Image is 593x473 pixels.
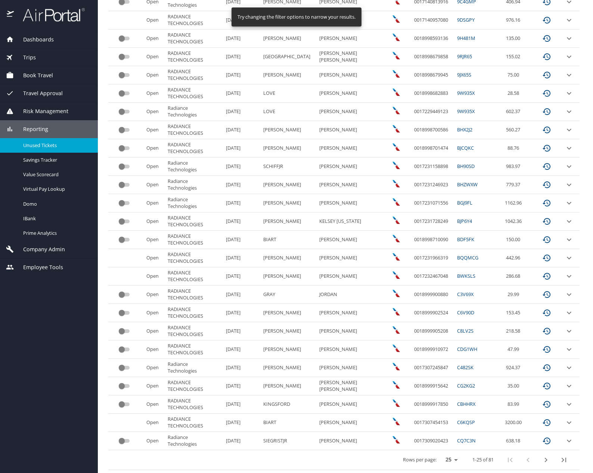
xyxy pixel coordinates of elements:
[411,11,454,29] td: 0017140957080
[495,48,535,66] td: 155.02
[495,66,535,84] td: 75.00
[223,212,260,231] td: [DATE]
[411,121,454,139] td: 0018998700586
[316,48,385,66] td: [PERSON_NAME] [PERSON_NAME]
[14,263,63,271] span: Employee Tools
[260,414,316,432] td: BIART
[457,419,475,426] a: C6KQSP
[260,286,316,304] td: GRAY
[392,399,400,407] img: American Airlines
[223,231,260,249] td: [DATE]
[392,418,400,425] img: American Airlines
[237,10,356,24] div: Try changing the filter options to narrow your results.
[143,194,165,212] td: Open
[495,212,535,231] td: 1042.36
[143,377,165,395] td: Open
[411,194,454,212] td: 0017231071556
[392,52,400,59] img: American Airlines
[457,309,474,316] a: C6V90D
[223,121,260,139] td: [DATE]
[223,158,260,176] td: [DATE]
[223,304,260,322] td: [DATE]
[316,176,385,194] td: [PERSON_NAME]
[165,286,223,304] td: RADIANCE TECHNOLOGIES
[495,359,535,377] td: 924.37
[411,139,454,158] td: 0018998701474
[223,194,260,212] td: [DATE]
[223,103,260,121] td: [DATE]
[316,359,385,377] td: [PERSON_NAME]
[495,176,535,194] td: 779.37
[457,90,475,96] a: 9W935X
[411,340,454,359] td: 0018999910972
[495,29,535,48] td: 135.00
[316,286,385,304] td: JORDAN
[457,16,475,23] a: 9DSGPY
[457,291,474,298] a: C3V69X
[565,125,574,134] button: expand row
[14,53,36,62] span: Trips
[143,249,165,267] td: Open
[411,176,454,194] td: 0017231246923
[223,11,260,29] td: [DATE]
[411,249,454,267] td: 0017231966319
[316,194,385,212] td: [PERSON_NAME]
[23,156,89,164] span: Savings Tracker
[23,200,89,208] span: Domo
[223,286,260,304] td: [DATE]
[14,71,53,80] span: Book Travel
[165,194,223,212] td: Radiance Technologies
[457,346,477,352] a: CDG1WH
[260,231,316,249] td: BIART
[457,199,472,206] a: BGJ9FL
[495,267,535,286] td: 286.68
[316,340,385,359] td: [PERSON_NAME]
[392,308,400,315] img: American Airlines
[495,121,535,139] td: 560.27
[223,322,260,340] td: [DATE]
[565,89,574,98] button: expand row
[392,381,400,389] img: American Airlines
[143,322,165,340] td: Open
[260,103,316,121] td: LOVE
[565,253,574,262] button: expand row
[392,34,400,41] img: wUYAEN7r47F0eX+AAAAAElFTkSuQmCC
[143,84,165,103] td: Open
[495,139,535,158] td: 88.76
[555,451,573,469] button: last page
[165,48,223,66] td: RADIANCE TECHNOLOGIES
[457,181,478,188] a: BHZWXW
[143,432,165,450] td: Open
[143,139,165,158] td: Open
[411,359,454,377] td: 0017307245847
[260,432,316,450] td: SIEGRISTJR
[495,322,535,340] td: 218.58
[14,89,63,97] span: Travel Approval
[392,162,400,169] img: American Airlines
[165,84,223,103] td: RADIANCE TECHNOLOGIES
[165,29,223,48] td: RADIANCE TECHNOLOGIES
[316,231,385,249] td: [PERSON_NAME]
[143,158,165,176] td: Open
[165,340,223,359] td: RADIANCE TECHNOLOGIES
[392,217,400,224] img: American Airlines
[165,267,223,286] td: RADIANCE TECHNOLOGIES
[165,139,223,158] td: RADIANCE TECHNOLOGIES
[565,144,574,153] button: expand row
[392,180,400,187] img: American Airlines
[260,139,316,158] td: [PERSON_NAME]
[457,53,472,60] a: 9RJR65
[495,377,535,395] td: 35.00
[392,125,400,133] img: wUYAEN7r47F0eX+AAAAAElFTkSuQmCC
[457,108,475,115] a: 9W935X
[316,432,385,450] td: [PERSON_NAME]
[223,84,260,103] td: [DATE]
[316,249,385,267] td: [PERSON_NAME]
[260,158,316,176] td: SCHIFFJR
[411,322,454,340] td: 0018999905208
[260,212,316,231] td: [PERSON_NAME]
[392,271,400,279] img: American Airlines
[392,70,400,78] img: American Airlines
[223,414,260,432] td: [DATE]
[143,340,165,359] td: Open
